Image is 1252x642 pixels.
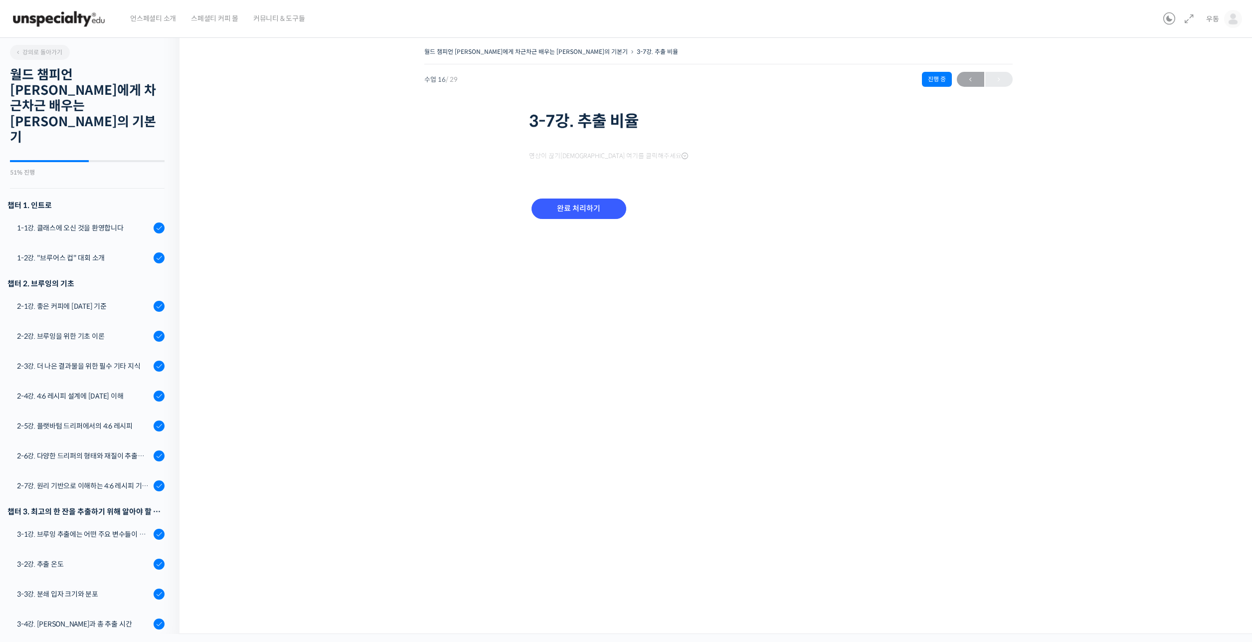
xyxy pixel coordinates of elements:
a: 월드 챔피언 [PERSON_NAME]에게 차근차근 배우는 [PERSON_NAME]의 기본기 [424,48,628,55]
span: ← [957,73,984,86]
h1: 3-7강. 추출 비율 [529,112,908,131]
div: 챕터 2. 브루잉의 기초 [7,277,165,290]
div: 3-1강. 브루잉 추출에는 어떤 주요 변수들이 있는가 [17,529,151,540]
span: 영상이 끊기[DEMOGRAPHIC_DATA] 여기를 클릭해주세요 [529,152,688,160]
a: ←이전 [957,72,984,87]
div: 2-3강. 더 나은 결과물을 위한 필수 기타 지식 [17,361,151,372]
input: 완료 처리하기 [532,199,626,219]
div: 1-1강. 클래스에 오신 것을 환영합니다 [17,222,151,233]
div: 51% 진행 [10,170,165,176]
span: 강의로 돌아가기 [15,48,62,56]
div: 2-2강. 브루잉을 위한 기초 이론 [17,331,151,342]
div: 3-2강. 추출 온도 [17,559,151,570]
h3: 챕터 1. 인트로 [7,199,165,212]
span: 우동 [1206,14,1219,23]
div: 2-6강. 다양한 드리퍼의 형태와 재질이 추출에 미치는 영향 [17,450,151,461]
div: 2-1강. 좋은 커피에 [DATE] 기준 [17,301,151,312]
div: 챕터 3. 최고의 한 잔을 추출하기 위해 알아야 할 응용 변수들 [7,505,165,518]
h2: 월드 챔피언 [PERSON_NAME]에게 차근차근 배우는 [PERSON_NAME]의 기본기 [10,67,165,145]
div: 2-4강. 4:6 레시피 설계에 [DATE] 이해 [17,391,151,402]
div: 진행 중 [922,72,952,87]
div: 3-4강. [PERSON_NAME]과 총 추출 시간 [17,619,151,630]
span: 수업 16 [424,76,458,83]
a: 강의로 돌아가기 [10,45,70,60]
div: 1-2강. "브루어스 컵" 대회 소개 [17,252,151,263]
div: 3-3강. 분쇄 입자 크기와 분포 [17,589,151,600]
div: 2-7강. 원리 기반으로 이해하는 4:6 레시피 기본 버전 [17,480,151,491]
a: 3-7강. 추출 비율 [637,48,678,55]
div: 2-5강. 플랫바텀 드리퍼에서의 4:6 레시피 [17,421,151,431]
span: / 29 [446,75,458,84]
